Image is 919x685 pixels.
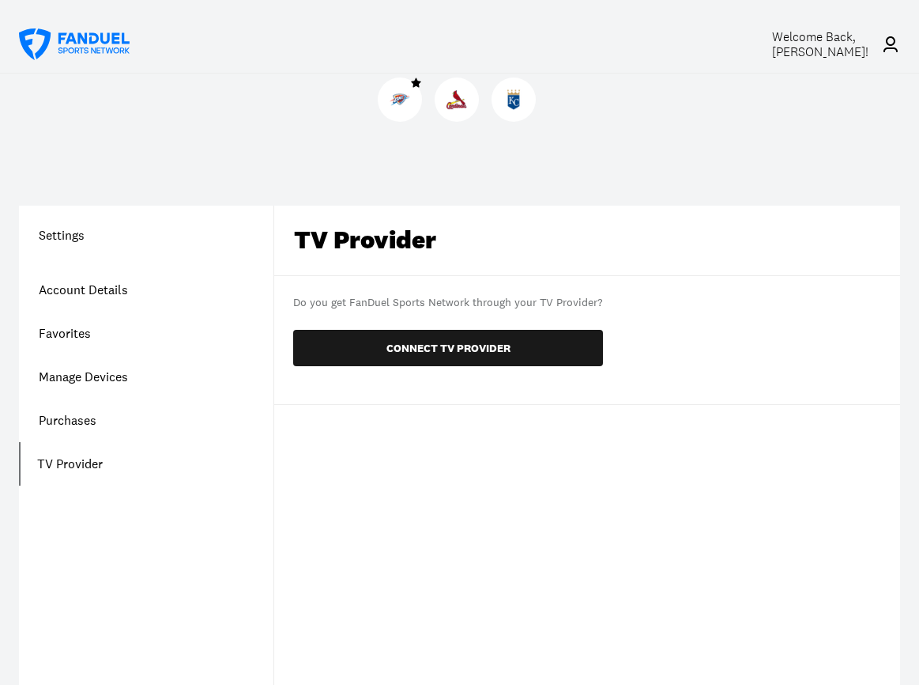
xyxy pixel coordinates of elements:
a: Purchases [19,399,273,442]
button: CONNECT TV PROVIDER [293,330,603,366]
a: CardinalsCardinals [435,109,485,125]
a: Welcome Back,[PERSON_NAME]! [726,29,900,59]
img: Cardinals [446,89,467,110]
a: FanDuel Sports Network [19,28,130,60]
a: RoyalsRoyals [492,109,542,125]
div: TV Provider [274,206,900,276]
div: Do you get FanDuel Sports Network through your TV Provider? [293,295,603,311]
span: Welcome Back, [PERSON_NAME] ! [772,28,868,60]
h1: Settings [19,225,273,244]
img: Royals [503,89,524,110]
img: Thunder [390,89,410,110]
a: Manage Devices [19,355,273,399]
a: Account Details [19,268,273,312]
a: ThunderThunder [378,109,428,125]
a: TV Provider [19,442,273,486]
a: Favorites [19,312,273,355]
